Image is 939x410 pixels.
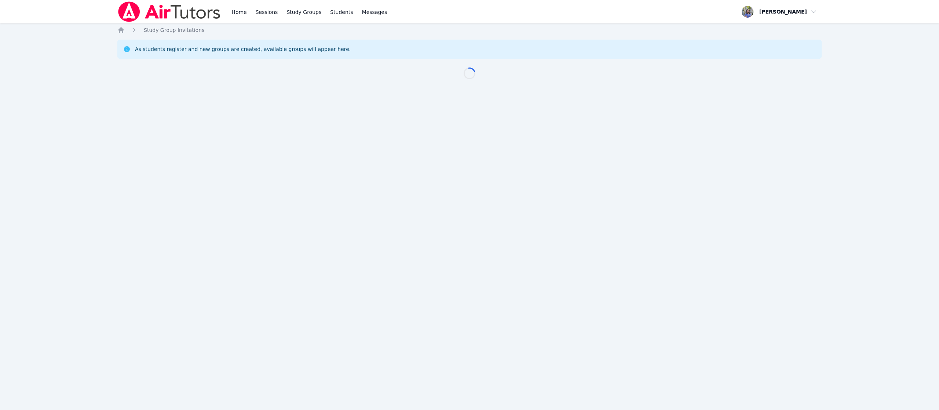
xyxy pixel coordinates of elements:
[117,26,822,34] nav: Breadcrumb
[144,26,204,34] a: Study Group Invitations
[144,27,204,33] span: Study Group Invitations
[117,1,221,22] img: Air Tutors
[135,45,351,53] div: As students register and new groups are created, available groups will appear here.
[362,8,387,16] span: Messages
